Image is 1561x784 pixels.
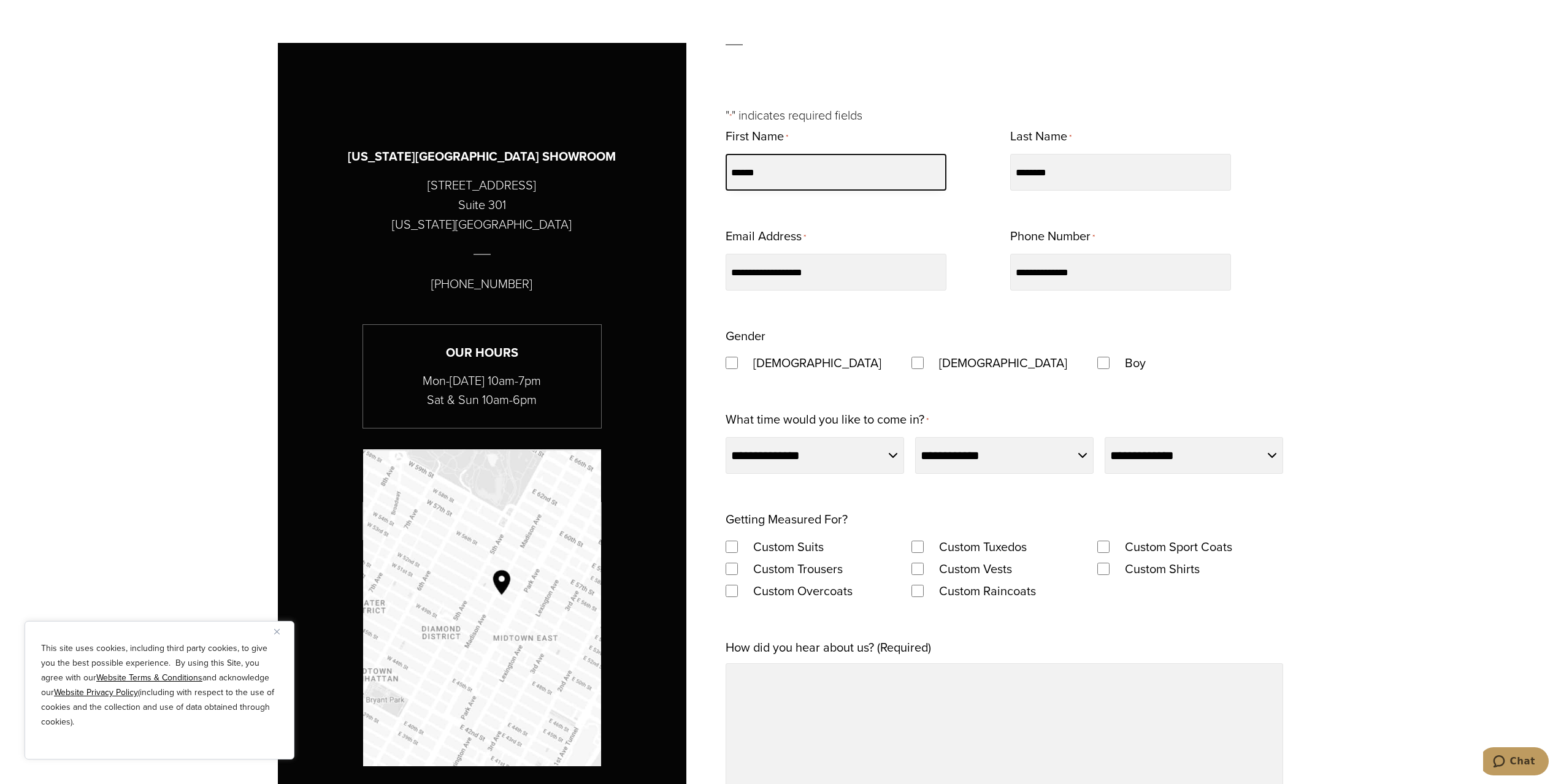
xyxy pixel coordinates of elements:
[363,449,601,766] img: Google map with pin showing Alan David location at Madison Avenue & 53rd Street NY
[927,580,1048,602] label: Custom Raincoats
[726,325,765,347] legend: Gender
[741,558,855,580] label: Custom Trousers
[726,408,929,432] label: What time would you like to come in?
[54,686,138,699] a: Website Privacy Policy
[726,636,931,658] label: How did you hear about us? (Required)
[274,629,280,634] img: Close
[1113,352,1158,374] label: Boy
[96,671,202,684] a: Website Terms & Conditions
[1483,747,1549,778] iframe: Opens a widget where you can chat to one of our agents
[274,624,289,639] button: Close
[927,536,1039,558] label: Custom Tuxedos
[1010,125,1072,149] label: Last Name
[363,343,601,362] h3: Our Hours
[927,352,1080,374] label: [DEMOGRAPHIC_DATA]
[726,105,1283,125] p: " " indicates required fields
[741,352,894,374] label: [DEMOGRAPHIC_DATA]
[1113,536,1245,558] label: Custom Sport Coats
[927,558,1024,580] label: Custom Vests
[726,508,848,530] legend: Getting Measured For?
[431,274,532,294] p: [PHONE_NUMBER]
[363,371,601,409] p: Mon-[DATE] 10am-7pm Sat & Sun 10am-6pm
[726,125,788,149] label: First Name
[726,225,806,249] label: Email Address
[41,641,278,729] p: This site uses cookies, including third party cookies, to give you the best possible experience. ...
[363,449,601,766] a: Map to Alan David Custom
[392,175,572,234] p: [STREET_ADDRESS] Suite 301 [US_STATE][GEOGRAPHIC_DATA]
[1010,225,1095,249] label: Phone Number
[348,147,616,166] h3: [US_STATE][GEOGRAPHIC_DATA] SHOWROOM
[741,580,865,602] label: Custom Overcoats
[1113,558,1212,580] label: Custom Shirts
[741,536,836,558] label: Custom Suits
